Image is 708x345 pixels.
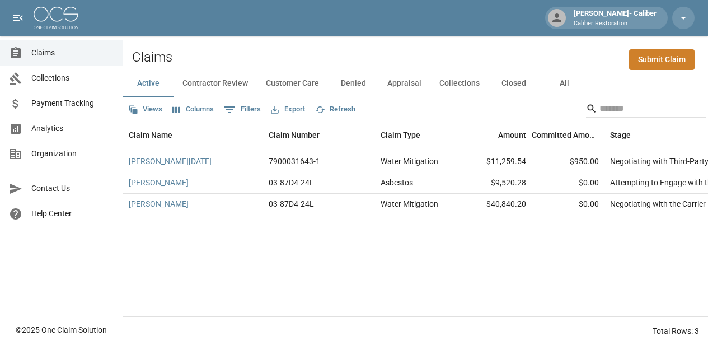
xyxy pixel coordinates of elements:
div: Claim Name [129,119,172,151]
button: Contractor Review [174,70,257,97]
button: Show filters [221,101,264,119]
div: Claim Name [123,119,263,151]
div: Water Mitigation [381,198,438,209]
div: $0.00 [532,172,604,194]
button: Denied [328,70,378,97]
div: Claim Number [263,119,375,151]
span: Payment Tracking [31,97,114,109]
button: Select columns [170,101,217,118]
button: Closed [489,70,539,97]
button: Collections [430,70,489,97]
div: Negotiating with the Carrier [610,198,706,209]
div: $0.00 [532,194,604,215]
button: Views [125,101,165,118]
div: $9,520.28 [459,172,532,194]
div: $40,840.20 [459,194,532,215]
span: Organization [31,148,114,160]
div: 7900031643-1 [269,156,320,167]
div: [PERSON_NAME]- Caliber [569,8,661,28]
div: Stage [610,119,631,151]
div: Search [586,100,706,120]
div: $11,259.54 [459,151,532,172]
h2: Claims [132,49,172,66]
div: dynamic tabs [123,70,708,97]
div: Claim Type [375,119,459,151]
div: Committed Amount [532,119,599,151]
button: Customer Care [257,70,328,97]
div: Asbestos [381,177,413,188]
span: Collections [31,72,114,84]
a: [PERSON_NAME][DATE] [129,156,212,167]
button: Export [268,101,308,118]
div: Claim Number [269,119,320,151]
span: Analytics [31,123,114,134]
button: Refresh [312,101,358,118]
button: Active [123,70,174,97]
div: Amount [498,119,526,151]
p: Caliber Restoration [574,19,657,29]
div: Water Mitigation [381,156,438,167]
div: $950.00 [532,151,604,172]
div: Committed Amount [532,119,604,151]
div: Total Rows: 3 [653,325,699,337]
button: open drawer [7,7,29,29]
span: Contact Us [31,183,114,194]
div: Amount [459,119,532,151]
div: 03-87D4-24L [269,177,314,188]
div: Claim Type [381,119,420,151]
div: 03-87D4-24L [269,198,314,209]
button: All [539,70,589,97]
img: ocs-logo-white-transparent.png [34,7,78,29]
span: Claims [31,47,114,59]
button: Appraisal [378,70,430,97]
a: Submit Claim [629,49,695,70]
div: © 2025 One Claim Solution [16,324,107,335]
span: Help Center [31,208,114,220]
a: [PERSON_NAME] [129,198,189,209]
a: [PERSON_NAME] [129,177,189,188]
